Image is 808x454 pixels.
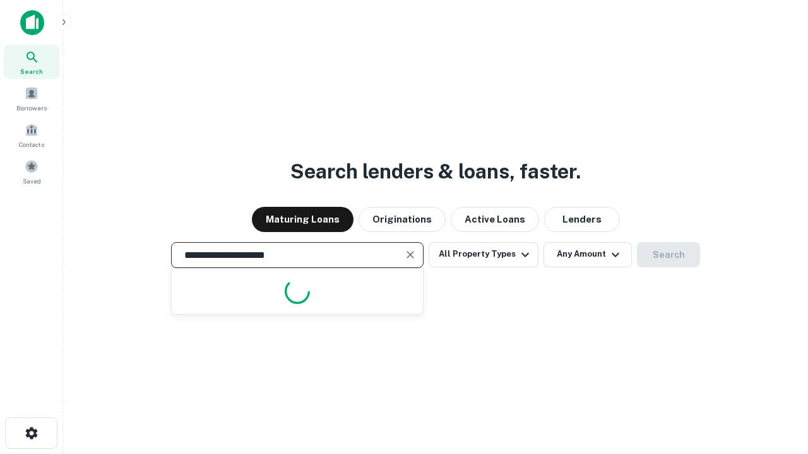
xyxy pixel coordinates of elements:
[359,207,446,232] button: Originations
[23,176,41,186] span: Saved
[4,118,59,152] a: Contacts
[16,103,47,113] span: Borrowers
[544,207,620,232] button: Lenders
[20,10,44,35] img: capitalize-icon.png
[252,207,353,232] button: Maturing Loans
[19,139,44,149] span: Contacts
[544,242,632,267] button: Any Amount
[429,242,538,267] button: All Property Types
[451,207,539,232] button: Active Loans
[20,66,43,76] span: Search
[745,353,808,414] iframe: Chat Widget
[4,45,59,79] a: Search
[401,246,419,264] button: Clear
[4,81,59,115] a: Borrowers
[4,154,59,189] a: Saved
[290,156,581,187] h3: Search lenders & loans, faster.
